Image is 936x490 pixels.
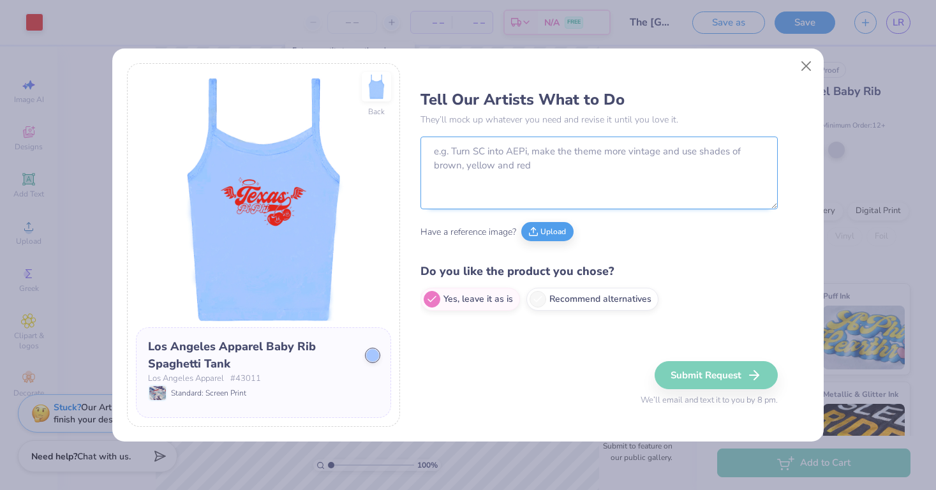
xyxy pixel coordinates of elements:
[526,288,658,311] label: Recommend alternatives
[230,373,261,385] span: # 43011
[368,106,385,117] div: Back
[148,338,356,373] div: Los Angeles Apparel Baby Rib Spaghetti Tank
[420,113,778,126] p: They’ll mock up whatever you need and revise it until you love it.
[364,74,389,100] img: Back
[149,386,166,400] img: Standard: Screen Print
[794,54,819,78] button: Close
[136,72,391,327] img: Front
[641,394,778,407] span: We’ll email and text it to you by 8 pm.
[420,288,520,311] label: Yes, leave it as is
[420,90,778,109] h3: Tell Our Artists What to Do
[420,225,516,239] span: Have a reference image?
[420,262,778,281] h4: Do you like the product you chose?
[148,373,224,385] span: Los Angeles Apparel
[171,387,246,399] span: Standard: Screen Print
[521,222,574,241] button: Upload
